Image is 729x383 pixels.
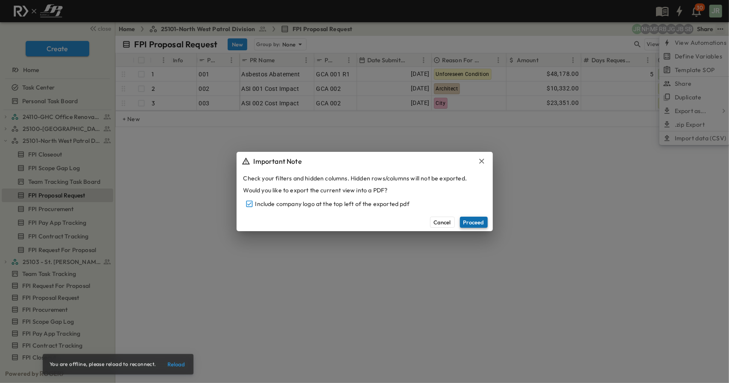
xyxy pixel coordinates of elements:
button: Cancel [430,217,455,228]
button: Reload [163,357,190,371]
p: Would you like to export the current view into a PDF? [243,186,388,194]
p: Check your filters and hidden columns. Hidden rows/columns will not be exported. [243,174,467,183]
div: Include company logo at the top left of the exported pdf [243,198,486,210]
button: Proceed [460,217,488,228]
div: You are offline, please reload to reconnect. [50,357,156,372]
h5: Important Note [254,156,302,166]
